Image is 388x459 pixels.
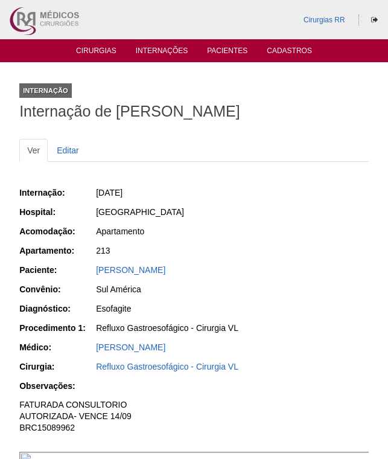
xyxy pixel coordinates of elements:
[19,139,48,162] a: Ver
[19,361,95,373] div: Cirurgia:
[96,362,238,371] a: Refluxo Gastroesofágico - Cirurgia VL
[19,187,95,199] div: Internação:
[19,206,95,218] div: Hospital:
[96,283,369,295] div: Sul América
[19,380,95,392] div: Observações:
[96,303,369,315] div: Esofagite
[19,341,95,353] div: Médico:
[371,16,378,24] i: Sair
[19,264,95,276] div: Paciente:
[19,303,95,315] div: Diagnóstico:
[96,188,122,197] span: [DATE]
[267,47,312,59] a: Cadastros
[136,47,188,59] a: Internações
[19,225,95,237] div: Acomodação:
[19,245,95,257] div: Apartamento:
[96,265,165,275] a: [PERSON_NAME]
[19,322,95,334] div: Procedimento 1:
[49,139,87,162] a: Editar
[76,47,116,59] a: Cirurgias
[96,342,165,352] a: [PERSON_NAME]
[96,225,369,237] div: Apartamento
[19,399,369,434] p: FATURADA CONSULTORIO AUTORIZADA- VENCE 14/09 BRC15089962
[19,104,369,119] h1: Internação de [PERSON_NAME]
[19,83,72,98] div: Internação
[19,283,95,295] div: Convênio:
[207,47,247,59] a: Pacientes
[96,245,369,257] div: 213
[96,206,369,218] div: [GEOGRAPHIC_DATA]
[304,16,345,24] a: Cirurgias RR
[96,322,369,334] div: Refluxo Gastroesofágico - Cirurgia VL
